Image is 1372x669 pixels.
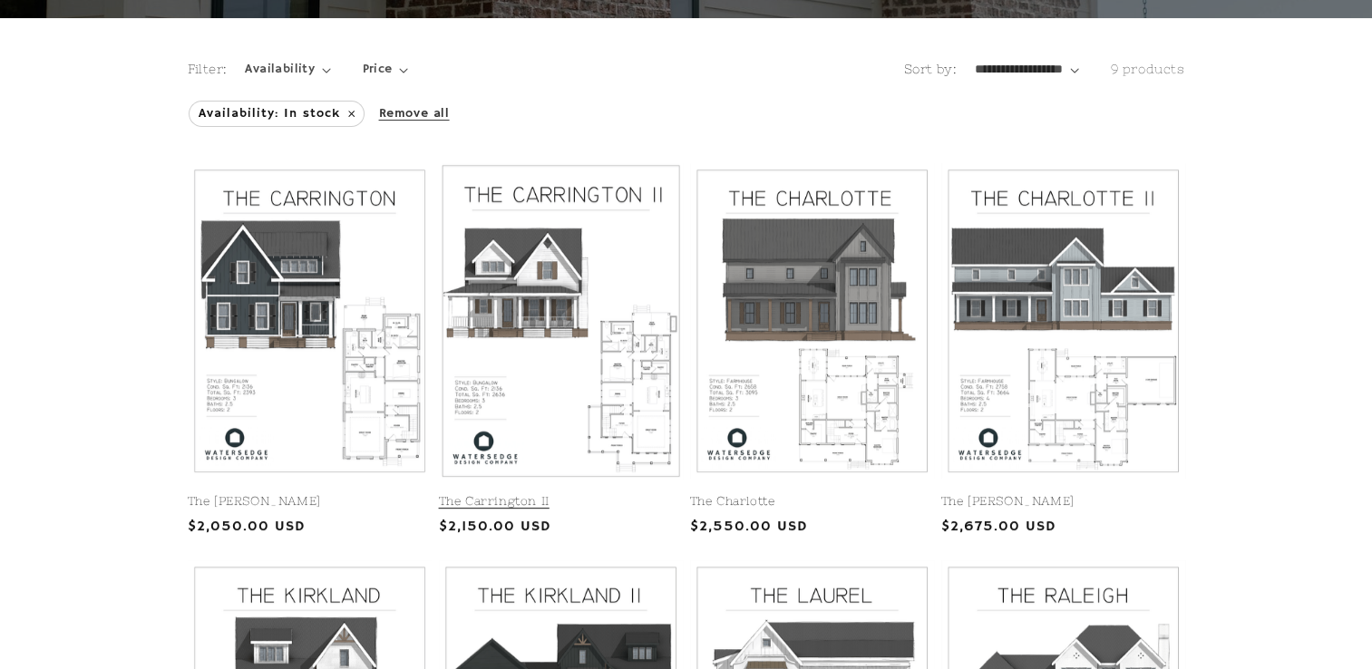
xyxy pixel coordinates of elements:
[1111,62,1185,76] span: 9 products
[379,102,450,125] a: Remove all
[188,60,228,79] h2: Filter:
[363,60,409,79] summary: Price
[190,102,364,126] span: Availability: In stock
[690,494,934,509] a: The Charlotte
[188,494,432,509] a: The [PERSON_NAME]
[188,102,365,126] a: Availability: In stock
[245,60,315,79] span: Availability
[941,494,1185,509] a: The [PERSON_NAME]
[439,494,683,509] a: The Carrington II
[904,62,957,76] label: Sort by:
[363,60,393,79] span: Price
[245,60,330,79] summary: Availability (1 selected)
[379,105,450,121] span: Remove all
